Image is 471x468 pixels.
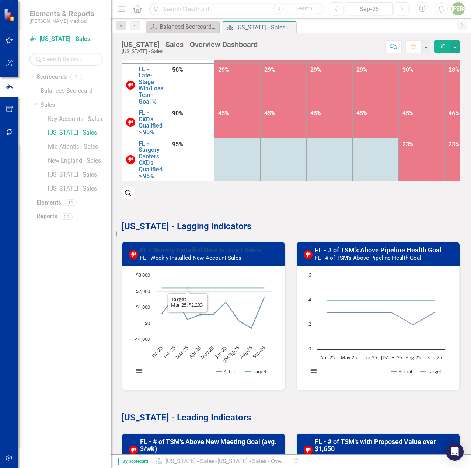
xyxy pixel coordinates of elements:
[140,255,241,261] small: FL - Weekly Installed New Account Sales
[145,320,150,326] text: $0
[310,66,321,73] span: 29%
[155,457,285,466] div: »
[65,199,77,206] div: 11
[126,155,135,164] img: Below Target
[29,35,103,43] a: [US_STATE] - Sales
[402,66,414,73] span: 30%
[41,87,111,95] a: Balanced Scorecard
[304,272,449,383] svg: Interactive chart
[162,345,177,360] text: Feb-25
[135,336,150,342] text: -$1,000
[122,221,251,231] strong: [US_STATE] - Lagging Indicators
[48,115,111,123] a: Key Accounts - Sales
[402,141,414,148] span: 23%
[126,118,135,127] img: Below Target
[320,354,335,361] text: Apr-25
[149,3,324,15] input: Search ClearPoint...
[188,345,202,360] text: Apr-25
[48,157,111,165] a: New England - Sales
[29,9,94,18] span: Elements & Reports
[48,171,111,179] a: [US_STATE] - Sales
[70,74,82,80] div: 8
[136,304,150,310] text: $1,000
[363,354,377,361] text: Jun-25
[172,141,183,148] span: 95%
[236,23,294,32] div: [US_STATE] - Sales - Overview Dashboard
[420,368,442,375] button: Show Target
[427,354,442,361] text: Sep-25
[315,246,442,254] a: FL - # of TSM's Above Pipeline Health Goal
[315,438,436,453] a: FL - # of TSM's with Proposed Value over $1,650
[61,213,73,220] div: 21
[315,255,421,261] small: FL - # of TSM's Above Pipeline Health Goal
[356,66,367,73] span: 29%
[264,110,275,117] span: 45%
[308,345,311,352] text: 0
[29,53,103,66] input: Search Below...
[449,110,460,117] span: 46%
[218,110,229,117] span: 45%
[251,345,266,360] text: Sep-25
[304,250,313,259] img: Below Target
[122,41,258,49] div: [US_STATE] - Sales - Overview Dashboard
[238,345,254,360] text: Aug-25
[136,288,150,294] text: $2,000
[308,272,311,278] text: 6
[149,345,164,360] text: Jan-25
[245,368,267,375] button: Show Target
[304,446,313,454] img: Below Target
[308,321,311,327] text: 2
[186,287,189,290] path: Mar-25, 2,233. Target.
[172,66,183,73] span: 50%
[213,345,228,360] text: Jun-25
[126,81,135,90] img: Below Target
[172,110,183,117] span: 90%
[381,354,402,361] text: [DATE]-25
[315,453,437,460] small: FL - # of TSM's with Proposed Value over $1,650
[161,286,266,290] g: Target, line 2 of 2 with 9 data points.
[199,313,202,316] path: Apr-25, 572. Actual.
[139,66,164,105] a: FL - Late-Stage Win/Loss Team Goal %
[304,272,452,383] div: Chart. Highcharts interactive chart.
[130,272,277,383] div: Chart. Highcharts interactive chart.
[217,458,325,465] div: [US_STATE] - Sales - Overview Dashboard
[308,296,311,303] text: 4
[160,22,217,31] div: Balanced Scorecard Welcome Page
[122,49,258,54] div: [US_STATE] - Sales
[29,18,94,24] small: [PERSON_NAME] Medical
[140,246,261,254] a: FL - Weekly Installed New Account Sales
[36,73,67,81] a: Scorecards
[136,272,150,278] text: $3,000
[140,453,272,460] small: FL - # of TSM's Above New Meeting Goal (avg. 3/wk)
[218,66,229,73] span: 29%
[4,8,17,21] img: ClearPoint Strategy
[130,272,274,383] svg: Interactive chart
[449,141,460,148] span: 23%
[199,345,215,361] text: May-25
[139,140,164,179] a: FL - Surgery Centers CXD's Qualified > 95%
[48,143,111,151] a: Mid-Atlantic - Sales
[264,66,275,73] span: 29%
[139,109,164,135] a: FL - CXD's Qualified > 90%
[296,6,312,11] span: Search
[147,22,217,31] a: Balanced Scorecard Welcome Page
[405,354,421,361] text: Aug-25
[348,5,390,14] div: Sep-25
[356,110,367,117] span: 45%
[341,354,357,361] text: May-25
[140,438,276,453] a: FL - # of TSM's Above New Meeting Goal (avg. 3/wk)
[402,110,414,117] span: 45%
[174,345,189,360] text: Mar-25
[36,212,57,221] a: Reports
[451,2,465,15] button: [PERSON_NAME]
[122,412,251,423] strong: [US_STATE] - Leading Indicators
[129,446,138,454] img: Below Target
[122,107,168,138] td: Double-Click to Edit Right Click for Context Menu
[122,63,168,107] td: Double-Click to Edit Right Click for Context Menu
[134,366,144,376] button: View chart menu, Chart
[449,66,460,73] span: 28%
[122,138,168,182] td: Double-Click to Edit Right Click for Context Menu
[216,368,237,375] button: Show Actual
[36,199,61,207] a: Elements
